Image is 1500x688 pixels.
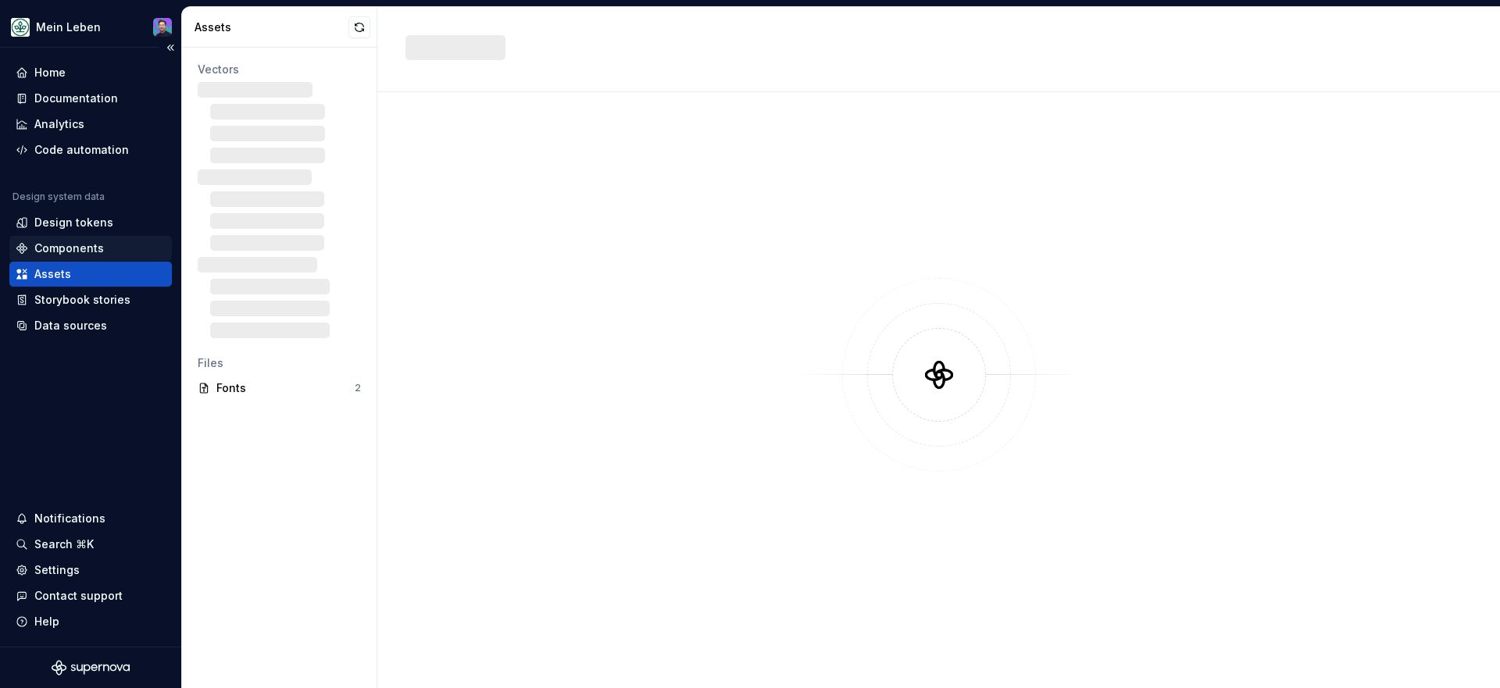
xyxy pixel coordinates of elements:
[34,511,105,526] div: Notifications
[34,142,129,158] div: Code automation
[34,588,123,604] div: Contact support
[3,10,178,44] button: Mein LebenSamuel
[195,20,348,35] div: Assets
[52,660,130,676] svg: Supernova Logo
[34,318,107,333] div: Data sources
[34,292,130,308] div: Storybook stories
[355,382,361,394] div: 2
[198,355,361,371] div: Files
[9,137,172,162] a: Code automation
[9,210,172,235] a: Design tokens
[12,191,105,203] div: Design system data
[216,380,355,396] div: Fonts
[34,562,80,578] div: Settings
[159,37,181,59] button: Collapse sidebar
[9,262,172,287] a: Assets
[9,236,172,261] a: Components
[34,116,84,132] div: Analytics
[191,376,367,401] a: Fonts2
[9,558,172,583] a: Settings
[11,18,30,37] img: df5db9ef-aba0-4771-bf51-9763b7497661.png
[9,287,172,312] a: Storybook stories
[198,62,361,77] div: Vectors
[9,86,172,111] a: Documentation
[9,313,172,338] a: Data sources
[9,112,172,137] a: Analytics
[36,20,101,35] div: Mein Leben
[9,60,172,85] a: Home
[34,266,71,282] div: Assets
[34,614,59,629] div: Help
[34,215,113,230] div: Design tokens
[34,91,118,106] div: Documentation
[9,609,172,634] button: Help
[9,583,172,608] button: Contact support
[34,241,104,256] div: Components
[34,536,94,552] div: Search ⌘K
[34,65,66,80] div: Home
[9,532,172,557] button: Search ⌘K
[9,506,172,531] button: Notifications
[153,18,172,37] img: Samuel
